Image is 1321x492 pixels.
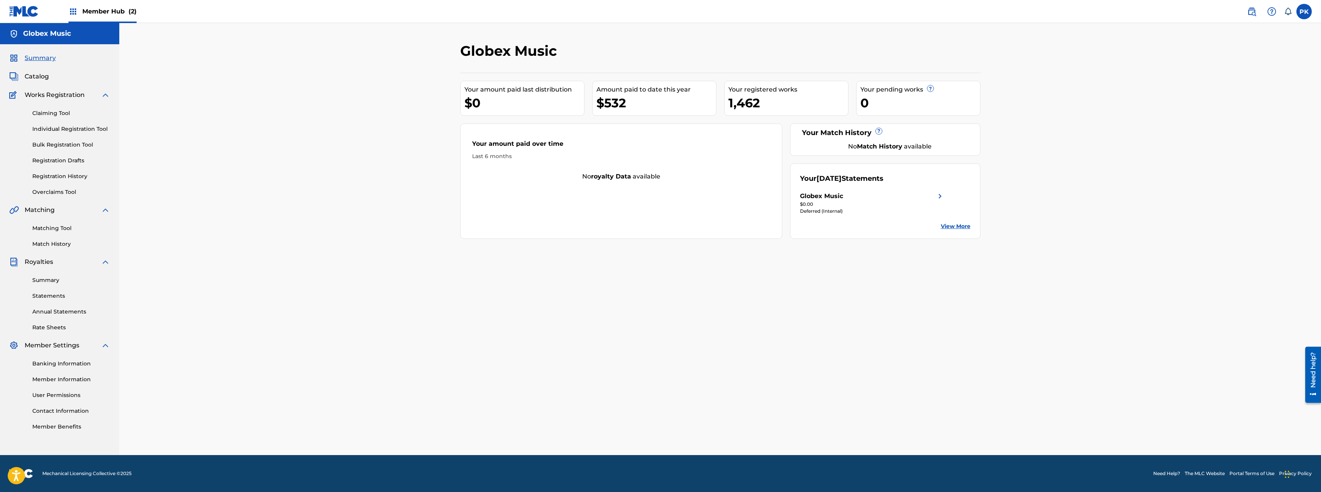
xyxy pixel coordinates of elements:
a: Annual Statements [32,308,110,316]
div: 1,462 [728,94,848,112]
img: Matching [9,205,19,215]
a: Need Help? [1153,470,1180,477]
span: Catalog [25,72,49,81]
strong: Match History [857,143,902,150]
a: Overclaims Tool [32,188,110,196]
a: The MLC Website [1185,470,1225,477]
div: No available [461,172,782,181]
a: Registration Drafts [32,157,110,165]
img: logo [9,469,33,478]
span: Member Hub [82,7,137,16]
a: Privacy Policy [1279,470,1312,477]
span: ? [876,128,882,134]
a: Summary [32,276,110,284]
span: Summary [25,53,56,63]
img: search [1247,7,1256,16]
img: expand [101,205,110,215]
div: Help [1264,4,1279,19]
img: Royalties [9,257,18,267]
a: SummarySummary [9,53,56,63]
img: right chevron icon [935,192,945,201]
img: Summary [9,53,18,63]
span: (2) [129,8,137,15]
div: 0 [860,94,980,112]
a: User Permissions [32,391,110,399]
div: Globex Music [800,192,843,201]
div: No available [810,142,970,151]
a: Matching Tool [32,224,110,232]
div: $0.00 [800,201,945,208]
img: MLC Logo [9,6,39,17]
span: [DATE] [817,174,842,183]
div: $0 [464,94,584,112]
div: User Menu [1296,4,1312,19]
a: Portal Terms of Use [1229,470,1274,477]
img: Accounts [9,29,18,38]
a: Match History [32,240,110,248]
a: Bulk Registration Tool [32,141,110,149]
div: Your amount paid over time [472,139,771,152]
img: expand [101,257,110,267]
a: Globex Musicright chevron icon$0.00Deferred (Internal) [800,192,945,215]
iframe: Resource Center [1299,344,1321,406]
a: Registration History [32,172,110,180]
span: ? [927,85,934,92]
img: help [1267,7,1276,16]
div: Your amount paid last distribution [464,85,584,94]
img: expand [101,90,110,100]
div: $532 [596,94,716,112]
span: Royalties [25,257,53,267]
div: Your Match History [800,128,970,138]
h2: Globex Music [460,42,561,60]
h5: Globex Music [23,29,71,38]
img: Top Rightsholders [68,7,78,16]
a: Banking Information [32,360,110,368]
img: Works Registration [9,90,19,100]
img: expand [101,341,110,350]
div: Last 6 months [472,152,771,160]
strong: royalty data [591,173,631,180]
div: Перетащить [1285,463,1289,486]
div: Deferred (Internal) [800,208,945,215]
a: Public Search [1244,4,1259,19]
img: Member Settings [9,341,18,350]
a: Member Information [32,375,110,384]
div: Виджет чата [1283,455,1321,492]
div: Your Statements [800,173,883,184]
div: Notifications [1284,8,1292,15]
a: CatalogCatalog [9,72,49,81]
a: Rate Sheets [32,324,110,332]
div: Amount paid to date this year [596,85,716,94]
span: Mechanical Licensing Collective © 2025 [42,470,132,477]
div: Your registered works [728,85,848,94]
span: Member Settings [25,341,79,350]
div: Your pending works [860,85,980,94]
span: Works Registration [25,90,85,100]
a: Claiming Tool [32,109,110,117]
img: Catalog [9,72,18,81]
a: View More [941,222,970,230]
span: Matching [25,205,55,215]
a: Member Benefits [32,423,110,431]
a: Statements [32,292,110,300]
a: Contact Information [32,407,110,415]
a: Individual Registration Tool [32,125,110,133]
iframe: Chat Widget [1283,455,1321,492]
